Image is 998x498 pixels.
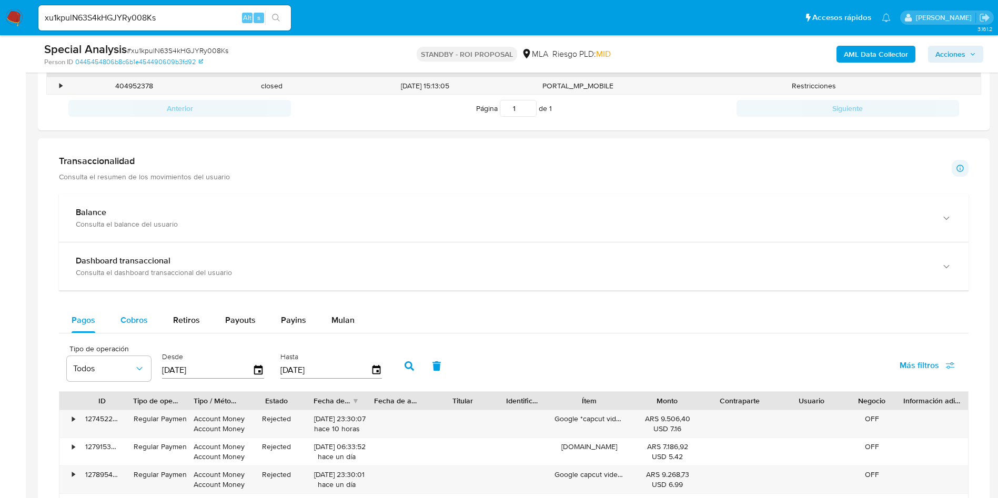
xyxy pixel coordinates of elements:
button: AML Data Collector [836,46,915,63]
div: MLA [521,48,548,60]
div: [DATE] 15:13:05 [341,77,509,95]
a: Salir [979,12,990,23]
span: MID [596,48,611,60]
p: STANDBY - ROI PROPOSAL [417,47,517,62]
div: Restricciones [647,77,981,95]
b: Person ID [44,57,73,67]
div: PORTAL_MP_MOBILE [509,77,647,95]
span: Riesgo PLD: [552,48,611,60]
button: search-icon [265,11,287,25]
div: 404952378 [65,77,203,95]
button: Acciones [928,46,983,63]
div: • [59,81,62,91]
a: Notificaciones [882,13,891,22]
span: Acciones [935,46,965,63]
span: 3.161.2 [977,25,993,33]
span: Página de [476,100,552,117]
button: Siguiente [737,100,959,117]
span: Alt [243,13,251,23]
b: AML Data Collector [844,46,908,63]
span: # xu1kpulN63S4kHGJYRy008Ks [127,45,228,56]
b: Special Analysis [44,40,127,57]
button: Anterior [68,100,291,117]
span: Accesos rápidos [812,12,871,23]
div: closed [203,77,341,95]
input: Buscar usuario o caso... [38,11,291,25]
a: 0445454806b8c6b1e454490609b3fd92 [75,57,203,67]
span: s [257,13,260,23]
p: gustavo.deseta@mercadolibre.com [916,13,975,23]
span: 1 [549,103,552,114]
